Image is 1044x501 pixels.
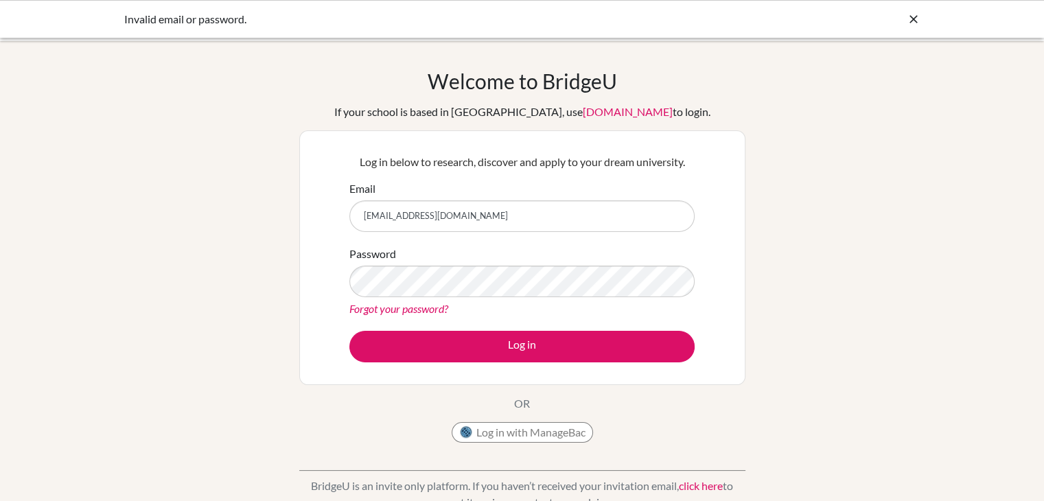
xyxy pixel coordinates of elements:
[124,11,715,27] div: Invalid email or password.
[349,154,695,170] p: Log in below to research, discover and apply to your dream university.
[349,331,695,362] button: Log in
[428,69,617,93] h1: Welcome to BridgeU
[514,395,530,412] p: OR
[452,422,593,443] button: Log in with ManageBac
[679,479,723,492] a: click here
[349,246,396,262] label: Password
[583,105,673,118] a: [DOMAIN_NAME]
[334,104,710,120] div: If your school is based in [GEOGRAPHIC_DATA], use to login.
[349,302,448,315] a: Forgot your password?
[349,180,375,197] label: Email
